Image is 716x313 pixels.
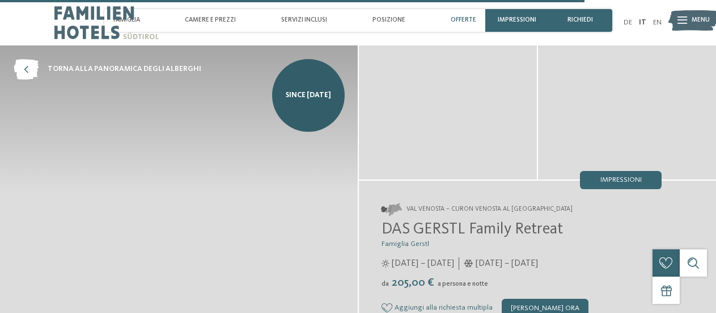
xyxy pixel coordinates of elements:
a: DE [624,19,632,26]
span: Val Venosta – Curon Venosta al [GEOGRAPHIC_DATA] [406,205,573,214]
img: Una vacanza di relax in un family hotel in Val Venosta [359,45,537,180]
i: Orari d'apertura estate [382,260,389,268]
a: IT [639,19,646,26]
img: Una vacanza di relax in un family hotel in Val Venosta [538,45,716,180]
span: [DATE] – [DATE] [476,257,538,270]
span: Aggiungi alla richiesta multipla [395,304,493,312]
span: da [382,281,389,287]
span: 205,00 € [390,277,437,289]
span: Impressioni [600,177,642,184]
span: DAS GERSTL Family Retreat [382,222,563,237]
span: Menu [692,16,710,25]
a: EN [653,19,662,26]
a: torna alla panoramica degli alberghi [14,59,201,80]
span: SINCE [DATE] [286,90,331,101]
span: torna alla panoramica degli alberghi [48,64,201,74]
span: Famiglia Gerstl [382,240,429,248]
span: a persona e notte [438,281,488,287]
span: [DATE] – [DATE] [392,257,454,270]
i: Orari d'apertura inverno [464,260,473,268]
